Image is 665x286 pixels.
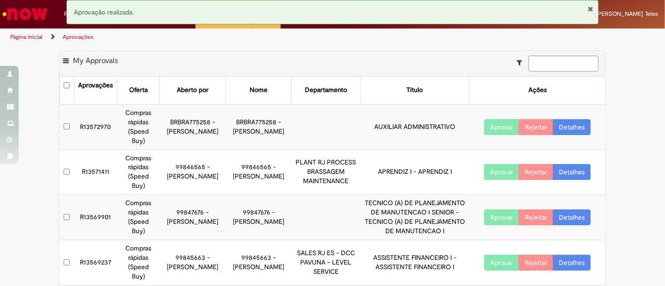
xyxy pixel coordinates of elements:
div: Ações [528,86,547,95]
td: APRENDIZ I - APRENDIZ I [360,150,469,195]
td: SALES RJ ES - DCC PAVUNA - LEVEL SERVICE [292,240,360,286]
a: Detalhes [553,164,591,180]
div: Aberto por [177,86,209,95]
td: R13572970 [74,104,117,150]
div: Departamento [305,86,347,95]
td: 99846565 - [PERSON_NAME] [159,150,225,195]
div: Nome [250,86,267,95]
button: Aprovar [484,209,519,225]
a: Detalhes [553,209,591,225]
button: Fechar Notificação [587,5,593,13]
td: ASSISTENTE FINANCEIRO I - ASSISTENTE FINANCEIRO I [360,240,469,286]
td: BRBRA775258 - [PERSON_NAME] [159,104,225,150]
span: Requisições [64,9,97,19]
td: Compras rápidas (Speed Buy) [117,104,159,150]
ul: Trilhas de página [7,29,436,46]
td: TECNICO (A) DE PLANEJAMENTO DE MANUTENCAO I SENIOR - TECNICO (A) DE PLANEJAMENTO DE MANUTENCAO I [360,195,469,240]
img: ServiceNow [1,5,49,23]
td: 99845663 - [PERSON_NAME] [225,240,291,286]
td: Compras rápidas (Speed Buy) [117,195,159,240]
button: Rejeitar [519,164,553,180]
i: Mostrar filtros para: Suas Solicitações [517,59,527,66]
td: R13569901 [74,195,117,240]
td: R13569237 [74,240,117,286]
button: Rejeitar [519,255,553,271]
th: Aprovações [74,77,117,104]
div: Aprovações [78,81,113,90]
td: AUXILIAR ADMINISTRATIVO [360,104,469,150]
div: Título [406,86,423,95]
a: Detalhes [553,255,591,271]
td: 99847676 - [PERSON_NAME] [225,195,291,240]
button: Aprovar [484,255,519,271]
span: My Approvals [73,56,118,65]
span: [PERSON_NAME] Teles [596,10,658,18]
td: 99847676 - [PERSON_NAME] [159,195,225,240]
td: PLANT RJ PROCESS BRASSAGEM MAINTENANCE [292,150,360,195]
button: Aprovar [484,164,519,180]
button: Aprovar [484,119,519,135]
td: BRBRA775258 - [PERSON_NAME] [225,104,291,150]
td: Compras rápidas (Speed Buy) [117,240,159,286]
div: Oferta [129,86,148,95]
td: 99846565 - [PERSON_NAME] [225,150,291,195]
td: Compras rápidas (Speed Buy) [117,150,159,195]
td: 99845663 - [PERSON_NAME] [159,240,225,286]
a: Página inicial [10,33,43,41]
a: Detalhes [553,119,591,135]
span: Aprovação realizada. [74,8,134,16]
button: Rejeitar [519,119,553,135]
button: Rejeitar [519,209,553,225]
a: Aprovações [63,33,94,41]
td: R13571411 [74,150,117,195]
